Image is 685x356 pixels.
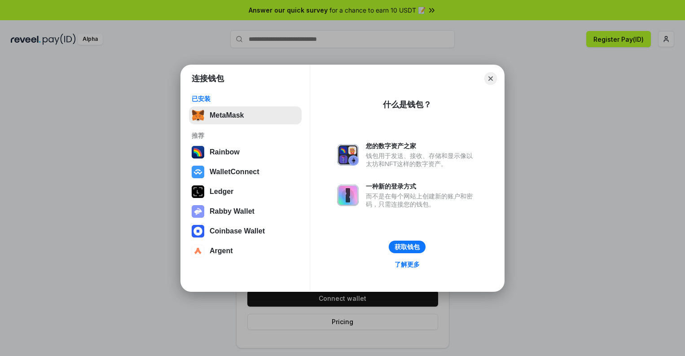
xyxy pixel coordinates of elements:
button: Coinbase Wallet [189,222,302,240]
div: WalletConnect [210,168,259,176]
div: 了解更多 [395,260,420,268]
div: 获取钱包 [395,243,420,251]
button: Ledger [189,183,302,201]
div: 您的数字资产之家 [366,142,477,150]
div: Rainbow [210,148,240,156]
img: svg+xml,%3Csvg%20fill%3D%22none%22%20height%3D%2233%22%20viewBox%3D%220%200%2035%2033%22%20width%... [192,109,204,122]
img: svg+xml,%3Csvg%20xmlns%3D%22http%3A%2F%2Fwww.w3.org%2F2000%2Fsvg%22%20fill%3D%22none%22%20viewBox... [192,205,204,218]
button: WalletConnect [189,163,302,181]
img: svg+xml,%3Csvg%20xmlns%3D%22http%3A%2F%2Fwww.w3.org%2F2000%2Fsvg%22%20fill%3D%22none%22%20viewBox... [337,185,359,206]
div: 推荐 [192,132,299,140]
div: 什么是钱包？ [383,99,431,110]
button: Rabby Wallet [189,202,302,220]
div: 钱包用于发送、接收、存储和显示像以太坊和NFT这样的数字资产。 [366,152,477,168]
img: svg+xml,%3Csvg%20width%3D%2228%22%20height%3D%2228%22%20viewBox%3D%220%200%2028%2028%22%20fill%3D... [192,245,204,257]
div: Argent [210,247,233,255]
img: svg+xml,%3Csvg%20xmlns%3D%22http%3A%2F%2Fwww.w3.org%2F2000%2Fsvg%22%20fill%3D%22none%22%20viewBox... [337,144,359,166]
button: Close [484,72,497,85]
button: Argent [189,242,302,260]
img: svg+xml,%3Csvg%20xmlns%3D%22http%3A%2F%2Fwww.w3.org%2F2000%2Fsvg%22%20width%3D%2228%22%20height%3... [192,185,204,198]
div: 一种新的登录方式 [366,182,477,190]
img: svg+xml,%3Csvg%20width%3D%2228%22%20height%3D%2228%22%20viewBox%3D%220%200%2028%2028%22%20fill%3D... [192,225,204,237]
div: MetaMask [210,111,244,119]
img: svg+xml,%3Csvg%20width%3D%2228%22%20height%3D%2228%22%20viewBox%3D%220%200%2028%2028%22%20fill%3D... [192,166,204,178]
div: Coinbase Wallet [210,227,265,235]
h1: 连接钱包 [192,73,224,84]
button: MetaMask [189,106,302,124]
img: svg+xml,%3Csvg%20width%3D%22120%22%20height%3D%22120%22%20viewBox%3D%220%200%20120%20120%22%20fil... [192,146,204,158]
div: 而不是在每个网站上创建新的账户和密码，只需连接您的钱包。 [366,192,477,208]
div: 已安装 [192,95,299,103]
button: Rainbow [189,143,302,161]
div: Rabby Wallet [210,207,255,215]
div: Ledger [210,188,233,196]
button: 获取钱包 [389,241,426,253]
a: 了解更多 [389,259,425,270]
